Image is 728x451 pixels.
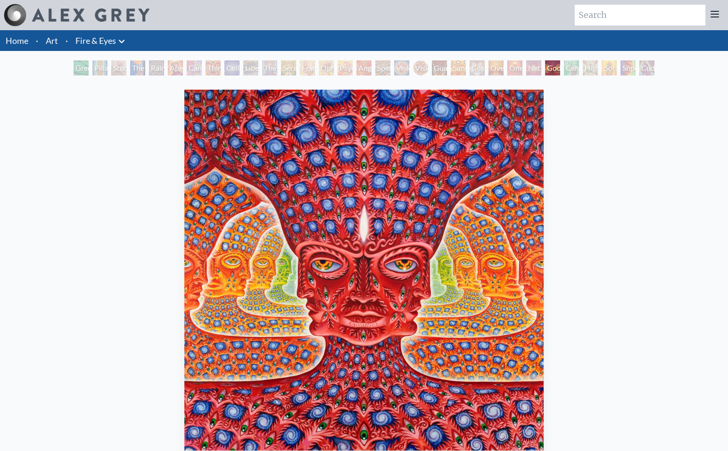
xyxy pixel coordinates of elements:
[639,60,654,75] div: Cuddle
[32,30,42,51] li: ·
[206,60,221,75] div: Third Eye Tears of Joy
[187,60,202,75] div: Cannabis Sutra
[470,60,485,75] div: Cosmic Elf
[394,60,409,75] div: Vision Crystal
[526,60,541,75] div: Net of Being
[46,34,58,47] a: Art
[300,60,315,75] div: Fractal Eyes
[168,60,183,75] div: Aperture
[149,60,164,75] div: Rainbow Eye Ripple
[451,60,466,75] div: Sunyata
[319,60,334,75] div: Ophanic Eyelash
[375,60,390,75] div: Spectral Lotus
[262,60,277,75] div: The Seer
[243,60,258,75] div: Liberation Through Seeing
[6,35,28,46] a: Home
[356,60,372,75] div: Angel Skin
[413,60,428,75] div: Vision Crystal Tondo
[74,60,89,75] div: Green Hand
[62,30,72,51] li: ·
[75,34,116,47] a: Fire & Eyes
[620,60,636,75] div: Shpongled
[130,60,145,75] div: The Torch
[575,5,705,25] input: Search
[488,60,504,75] div: Oversoul
[281,60,296,75] div: Seraphic Transport Docking on the Third Eye
[111,60,126,75] div: Study for the Great Turn
[564,60,579,75] div: Cannafist
[338,60,353,75] div: Psychomicrograph of a Fractal Paisley Cherub Feather Tip
[184,90,544,451] img: Godself-2012-Alex-Grey-watermarked.jpeg
[507,60,522,75] div: One
[92,60,108,75] div: Pillar of Awareness
[432,60,447,75] div: Guardian of Infinite Vision
[602,60,617,75] div: Sol Invictus
[224,60,240,75] div: Collective Vision
[583,60,598,75] div: Higher Vision
[545,60,560,75] div: Godself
